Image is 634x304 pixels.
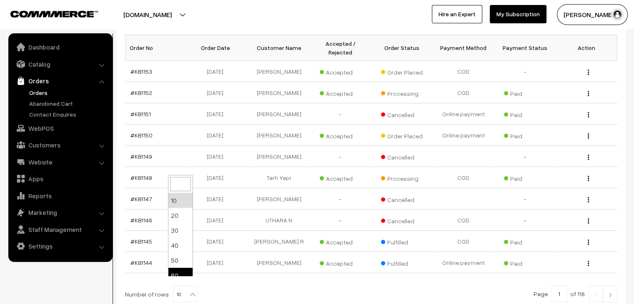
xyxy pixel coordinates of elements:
[588,218,589,224] img: Menu
[433,61,494,82] td: COD
[570,290,585,297] span: of 116
[32,49,75,55] div: Domain Overview
[130,259,152,266] a: #KB1144
[10,239,110,254] a: Settings
[248,125,310,146] td: [PERSON_NAME]
[504,236,546,247] span: Paid
[606,292,614,297] img: Right
[10,40,110,55] a: Dashboard
[433,252,494,273] td: Online payment
[130,238,152,245] a: #KB1145
[611,8,624,21] img: user
[130,195,152,202] a: #KB1147
[10,8,83,18] a: COMMMERCE
[130,153,152,160] a: #KB1149
[10,73,110,88] a: Orders
[588,154,589,160] img: Menu
[494,188,556,209] td: -
[248,167,310,188] td: Tarh Yapi
[320,87,361,98] span: Accepted
[168,253,193,268] li: 50
[433,167,494,188] td: COD
[381,193,423,204] span: Cancelled
[504,257,546,268] span: Paid
[588,70,589,75] img: Menu
[130,110,151,117] a: #KB1151
[320,66,361,77] span: Accepted
[556,35,617,61] th: Action
[187,209,248,231] td: [DATE]
[168,223,193,238] li: 30
[381,257,423,268] span: Fulfilled
[27,88,110,97] a: Orders
[504,108,546,119] span: Paid
[92,49,140,55] div: Keywords by Traffic
[168,238,193,253] li: 40
[494,61,556,82] td: -
[168,193,193,208] li: 10
[27,99,110,108] a: Abandoned Cart
[10,11,98,17] img: COMMMERCE
[187,231,248,252] td: [DATE]
[310,209,371,231] td: -
[10,137,110,152] a: Customers
[381,236,423,247] span: Fulfilled
[13,13,20,20] img: logo_orange.svg
[130,217,152,224] a: #KB1146
[187,252,248,273] td: [DATE]
[320,257,361,268] span: Accepted
[168,208,193,223] li: 20
[187,125,248,146] td: [DATE]
[187,82,248,103] td: [DATE]
[320,172,361,183] span: Accepted
[10,121,110,136] a: WebPOS
[588,176,589,181] img: Menu
[504,172,546,183] span: Paid
[381,214,423,225] span: Cancelled
[433,82,494,103] td: COD
[588,112,589,117] img: Menu
[588,91,589,96] img: Menu
[588,239,589,245] img: Menu
[433,209,494,231] td: COD
[381,172,423,183] span: Processing
[433,231,494,252] td: COD
[371,35,433,61] th: Order Status
[433,125,494,146] td: Online payment
[10,57,110,72] a: Catalog
[22,22,92,28] div: Domain: [DOMAIN_NAME]
[130,132,153,139] a: #KB1150
[130,89,152,96] a: #KB1152
[13,22,20,28] img: website_grey.svg
[557,4,628,25] button: [PERSON_NAME]…
[592,292,600,297] img: Left
[433,103,494,125] td: Online payment
[504,130,546,140] span: Paid
[310,35,371,61] th: Accepted / Rejected
[83,48,90,55] img: tab_keywords_by_traffic_grey.svg
[381,130,423,140] span: Order Placed
[504,87,546,98] span: Paid
[173,286,198,302] span: 10
[187,35,248,61] th: Order Date
[23,48,29,55] img: tab_domain_overview_orange.svg
[248,209,310,231] td: UTHARA N
[94,4,201,25] button: [DOMAIN_NAME]
[187,146,248,167] td: [DATE]
[168,268,193,283] li: 60
[248,146,310,167] td: [PERSON_NAME]
[381,66,423,77] span: Order Placed
[10,222,110,237] a: Staff Management
[248,35,310,61] th: Customer Name
[310,188,371,209] td: -
[187,188,248,209] td: [DATE]
[187,61,248,82] td: [DATE]
[588,133,589,139] img: Menu
[588,261,589,266] img: Menu
[23,13,41,20] div: v 4.0.25
[248,188,310,209] td: [PERSON_NAME]
[130,68,152,75] a: #KB1153
[248,252,310,273] td: [PERSON_NAME]
[125,290,169,299] span: Number of rows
